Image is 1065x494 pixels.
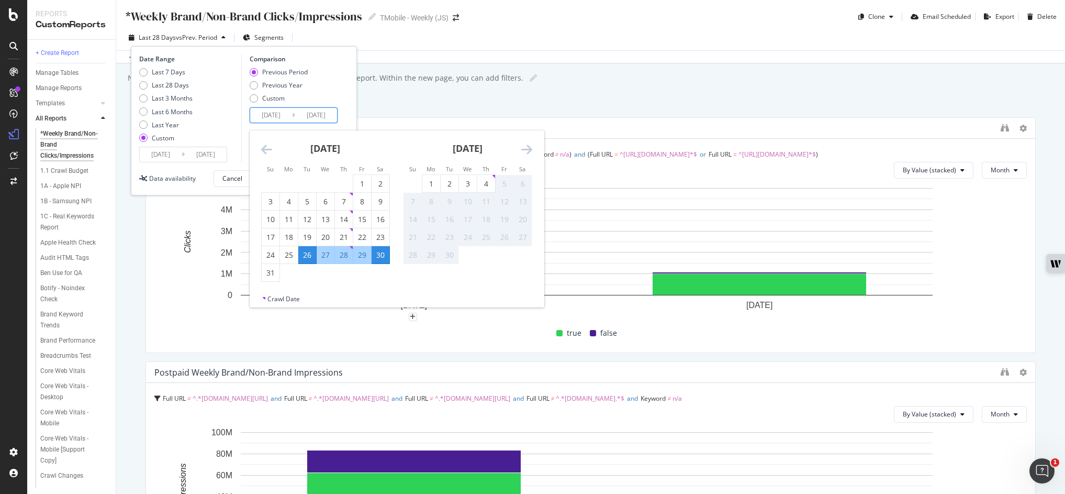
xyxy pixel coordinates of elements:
a: Core Web Vitals [40,366,108,377]
span: n/a [560,150,569,159]
td: Not available. Saturday, September 13, 2025 [513,193,532,211]
div: 30 [372,250,389,260]
span: Keyword [641,394,666,403]
text: 3M [221,227,232,236]
td: Selected. Wednesday, August 27, 2025 [316,246,334,264]
span: Full URL [526,394,550,403]
div: 12 [496,196,513,207]
div: Manage Tables [36,68,79,79]
a: Breadcrumbs Test [40,350,108,361]
td: Choose Wednesday, September 3, 2025 as your check-in date. It’s available. [458,175,477,193]
a: Audit HTML Tags [40,253,108,264]
td: Choose Saturday, August 23, 2025 as your check-in date. It’s available. [371,228,389,246]
span: Full URL [709,150,732,159]
div: Core Web Vitals - Desktop [40,381,100,403]
td: Choose Thursday, September 4, 2025 as your check-in date. It’s available. [477,175,495,193]
button: Month [982,162,1027,179]
div: 22 [422,232,440,243]
td: Not available. Saturday, September 6, 2025 [513,175,532,193]
span: vs Prev. Period [176,33,217,42]
td: Not available. Tuesday, September 30, 2025 [440,246,458,264]
div: binoculars [1001,124,1009,132]
div: + Create Report [36,48,79,59]
td: Choose Friday, August 22, 2025 as your check-in date. It’s available. [353,228,371,246]
div: 13 [317,214,334,225]
td: Selected. Thursday, August 28, 2025 [334,246,353,264]
a: Brand Performance [40,335,108,346]
td: Choose Tuesday, August 5, 2025 as your check-in date. It’s available. [298,193,316,211]
td: Choose Sunday, August 17, 2025 as your check-in date. It’s available. [261,228,279,246]
td: Choose Monday, August 18, 2025 as your check-in date. It’s available. [279,228,298,246]
span: true [567,327,581,339]
a: Core Web Vitals - Desktop [40,381,108,403]
button: Delete [1023,8,1057,25]
div: 2 [441,179,458,189]
small: Mo [427,165,435,173]
div: *Weekly Brand/Non-Brand Clicks/Impressions [125,8,362,25]
div: 25 [477,232,495,243]
div: 1 [353,179,371,189]
div: A chart. [154,183,1019,317]
a: Botify - Noindex Check [40,283,108,305]
a: Core Web Vitals - Mobile [Support Copy] [40,433,108,466]
td: Choose Wednesday, August 6, 2025 as your check-in date. It’s available. [316,193,334,211]
td: Not available. Thursday, September 18, 2025 [477,211,495,228]
div: All Reports [36,113,66,124]
span: ^.*[DOMAIN_NAME][URL] [435,394,510,403]
span: ≠ [187,394,191,403]
div: 21 [404,232,422,243]
div: Manage Reports [36,83,82,94]
span: Month [991,166,1010,174]
a: 1A - Apple NPI [40,181,108,192]
text: 1M [221,269,232,278]
div: 1 [422,179,440,189]
text: 0 [228,291,232,300]
a: Templates [36,98,98,109]
div: Ben Use for QA [40,268,82,279]
div: 26 [496,232,513,243]
div: 4 [280,196,298,207]
td: Choose Sunday, August 10, 2025 as your check-in date. It’s available. [261,211,279,228]
div: Last 6 Months [152,107,193,116]
span: Full URL [163,394,186,403]
small: Th [483,165,489,173]
div: 14 [404,214,422,225]
td: Choose Sunday, August 24, 2025 as your check-in date. It’s available. [261,246,279,264]
div: Move forward to switch to the next month. [521,143,532,156]
td: Choose Thursday, August 14, 2025 as your check-in date. It’s available. [334,211,353,228]
div: Core Web Vitals - Mobile [40,407,99,429]
span: and [627,394,638,403]
button: Email Scheduled [906,8,971,25]
td: Choose Friday, August 1, 2025 as your check-in date. It’s available. [353,175,371,193]
div: 22 [353,232,371,243]
td: Choose Monday, August 4, 2025 as your check-in date. It’s available. [279,193,298,211]
div: Audit HTML Tags [40,253,89,264]
div: Apple Health Check [40,237,96,248]
div: Last 3 Months [152,94,193,103]
td: Not available. Wednesday, September 24, 2025 [458,228,477,246]
td: Choose Tuesday, September 2, 2025 as your check-in date. It’s available. [440,175,458,193]
div: 7 [404,196,422,207]
a: 1B - Samsung NPI [40,196,108,207]
div: 3 [262,196,279,207]
div: 1C - Real Keywords Report [40,211,100,233]
div: Core Web Vitals - Mobile [Support Copy] [40,433,103,466]
div: 12 [298,214,316,225]
button: Segments [239,29,288,46]
span: and [574,150,585,159]
span: ^.*[DOMAIN_NAME][URL] [193,394,268,403]
div: 14 [335,214,353,225]
div: 24 [262,250,279,260]
span: By Value (stacked) [903,166,956,174]
div: 23 [441,232,458,243]
td: Not available. Monday, September 8, 2025 [422,193,440,211]
span: Month [991,410,1010,419]
div: 28 [335,250,353,260]
div: 19 [298,232,316,243]
div: Previous Period [262,68,308,76]
td: Choose Saturday, August 16, 2025 as your check-in date. It’s available. [371,211,389,228]
span: Segments [254,33,284,42]
button: Last 28 DaysvsPrev. Period [125,29,230,46]
td: Not available. Saturday, September 20, 2025 [513,211,532,228]
span: ^[URL][DOMAIN_NAME]*$ [738,150,816,159]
